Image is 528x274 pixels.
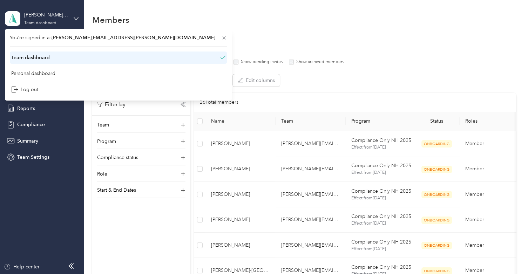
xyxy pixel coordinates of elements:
td: ONBOARDING [414,156,460,182]
span: Name [211,118,270,124]
p: Effect from [DATE] [351,246,408,252]
td: lachelle.stewart@navenhealth.com [276,156,346,182]
span: [PERSON_NAME] [211,165,270,173]
button: Edit columns [233,74,280,87]
p: Compliance Only NH 2025 [351,137,408,144]
p: Compliance status [97,154,138,161]
td: lachelle.stewart@navenhealth.com [276,207,346,233]
th: Status [414,112,460,131]
p: Role [97,170,107,178]
span: [PERSON_NAME] [211,140,270,148]
td: ONBOARDING [414,131,460,157]
button: Help center [4,263,40,270]
span: NEW [192,29,201,34]
td: lachelle.stewart@navenhealth.com [276,131,346,157]
iframe: Everlance-gr Chat Button Frame [489,235,528,274]
td: Ranlee Hong [205,156,276,182]
p: Filter by [97,100,126,109]
span: ONBOARDING [421,140,452,148]
th: Team [276,112,346,131]
div: Team dashboard [24,21,56,25]
span: Team Settings [17,153,49,161]
div: Log out [11,86,38,93]
p: Effect from [DATE] [351,195,408,201]
td: ONBOARDING [414,207,460,233]
p: Compliance Only NH 2025 [351,162,408,170]
span: You’re signed in as [10,34,227,41]
div: Team dashboard [11,54,50,61]
span: Compliance [17,121,45,128]
th: Name [205,112,276,131]
p: Compliance Only NH 2025 [351,263,408,271]
td: Yanjun Chang [205,182,276,207]
span: ONBOARDING [421,166,452,173]
h1: Members [92,16,129,23]
td: Nadia Smith [205,233,276,258]
p: Team [97,121,109,129]
span: [PERSON_NAME] [211,191,270,198]
span: [PERSON_NAME] [211,216,270,224]
td: lachelle.stewart@navenhealth.com [276,182,346,207]
span: Reports [17,105,35,112]
p: Effect from [DATE] [351,220,408,227]
td: Lisa Y Cheng [205,131,276,157]
p: 26 Total members [200,98,238,106]
p: Compliance Only NH 2025 [351,238,408,246]
p: Program [97,138,116,145]
p: Start & End Dates [97,186,136,194]
span: [PERSON_NAME][EMAIL_ADDRESS][PERSON_NAME][DOMAIN_NAME] [52,35,215,41]
label: Show pending invites [238,59,283,65]
p: Effect from [DATE] [351,170,408,176]
label: Show archived members [294,59,344,65]
p: Compliance Only NH 2025 [351,213,408,220]
td: ONBOARDING [414,182,460,207]
span: [PERSON_NAME] [211,241,270,249]
span: ONBOARDING [421,242,452,249]
span: ONBOARDING [421,191,452,198]
div: [PERSON_NAME][EMAIL_ADDRESS][PERSON_NAME][DOMAIN_NAME] [24,11,68,19]
td: ONBOARDING [414,233,460,258]
th: Program [346,112,414,131]
p: Effect from [DATE] [351,144,408,151]
p: Compliance Only NH 2025 [351,187,408,195]
td: lachelle.stewart@navenhealth.com [276,233,346,258]
span: Summary [17,137,38,145]
div: Personal dashboard [11,70,55,77]
td: Rimma Nizamova [205,207,276,233]
span: ONBOARDING [421,217,452,224]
